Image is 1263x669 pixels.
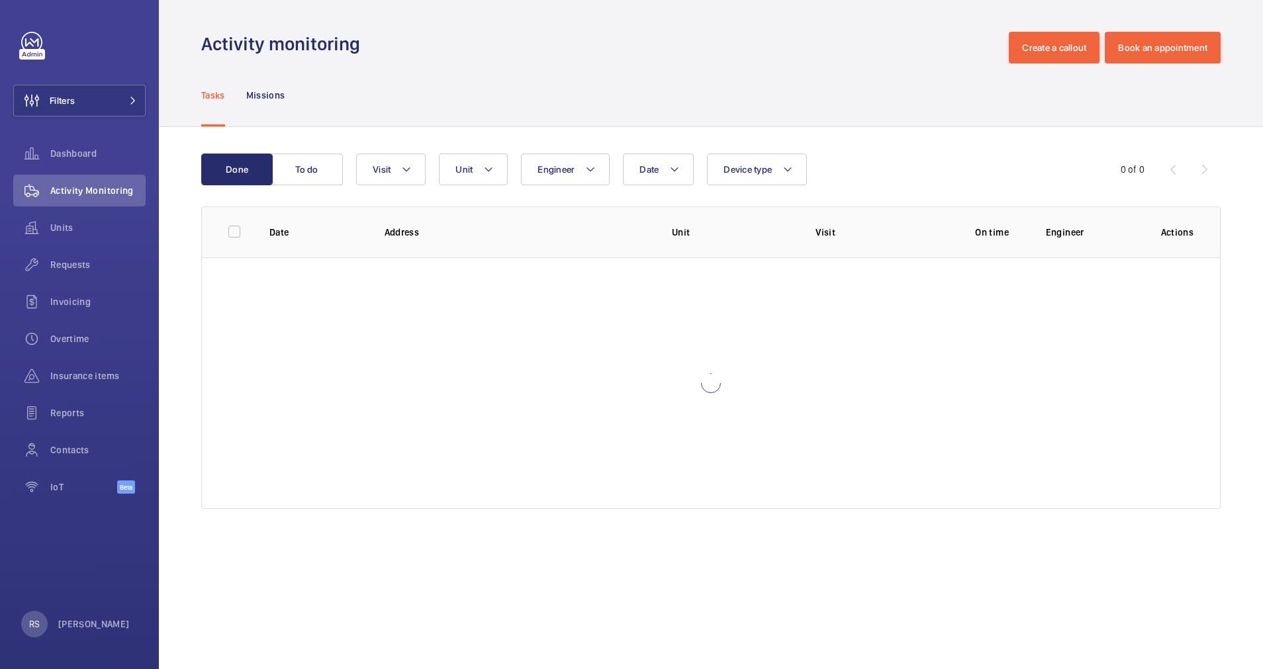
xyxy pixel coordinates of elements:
span: Reports [50,406,146,420]
span: Overtime [50,332,146,345]
span: Dashboard [50,147,146,160]
p: Missions [246,89,285,102]
p: Visit [816,226,938,239]
span: Date [639,164,659,175]
span: Device type [724,164,772,175]
span: Unit [455,164,473,175]
span: Units [50,221,146,234]
span: Activity Monitoring [50,184,146,197]
p: Actions [1161,226,1193,239]
button: Book an appointment [1105,32,1221,64]
button: To do [271,154,343,185]
p: Engineer [1046,226,1140,239]
span: Engineer [538,164,575,175]
h1: Activity monitoring [201,32,368,56]
button: Unit [439,154,508,185]
span: IoT [50,480,117,494]
p: Unit [672,226,794,239]
button: Date [623,154,694,185]
span: Beta [117,480,135,494]
span: Invoicing [50,295,146,308]
p: Date [269,226,363,239]
button: Visit [356,154,426,185]
span: Visit [373,164,391,175]
span: Requests [50,258,146,271]
p: RS [29,617,40,631]
div: 0 of 0 [1121,163,1145,176]
button: Filters [13,85,146,116]
button: Device type [707,154,807,185]
p: Address [385,226,651,239]
span: Filters [50,94,75,107]
p: Tasks [201,89,225,102]
span: Contacts [50,443,146,457]
button: Done [201,154,273,185]
button: Engineer [521,154,610,185]
span: Insurance items [50,369,146,382]
button: Create a callout [1009,32,1099,64]
p: On time [959,226,1024,239]
p: [PERSON_NAME] [58,617,130,631]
